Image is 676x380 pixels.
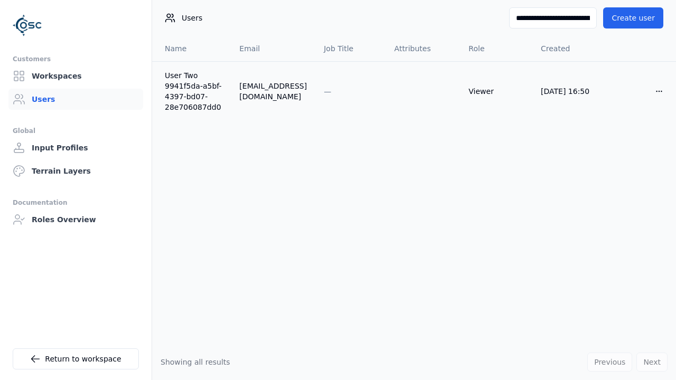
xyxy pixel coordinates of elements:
a: Input Profiles [8,137,143,158]
a: Terrain Layers [8,160,143,182]
a: Users [8,89,143,110]
a: User Two 9941f5da-a5bf-4397-bd07-28e706087dd0 [165,70,222,112]
a: Workspaces [8,65,143,87]
a: Roles Overview [8,209,143,230]
th: Created [532,36,605,61]
span: — [324,87,331,96]
th: Email [231,36,315,61]
div: Customers [13,53,139,65]
th: Job Title [315,36,386,61]
div: [EMAIL_ADDRESS][DOMAIN_NAME] [239,81,307,102]
th: Attributes [386,36,461,61]
a: Return to workspace [13,348,139,369]
th: Name [152,36,231,61]
div: Documentation [13,196,139,209]
div: Viewer [468,86,524,97]
img: Logo [13,11,42,40]
th: Role [460,36,532,61]
button: Create user [603,7,663,28]
span: Showing all results [161,358,230,366]
span: Users [182,13,202,23]
div: Global [13,125,139,137]
div: [DATE] 16:50 [541,86,597,97]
